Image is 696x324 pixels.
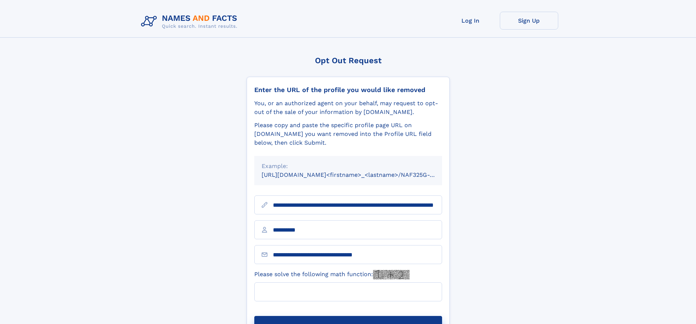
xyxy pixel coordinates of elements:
[254,86,442,94] div: Enter the URL of the profile you would like removed
[500,12,558,30] a: Sign Up
[262,171,456,178] small: [URL][DOMAIN_NAME]<firstname>_<lastname>/NAF325G-xxxxxxxx
[254,121,442,147] div: Please copy and paste the specific profile page URL on [DOMAIN_NAME] you want removed into the Pr...
[254,99,442,117] div: You, or an authorized agent on your behalf, may request to opt-out of the sale of your informatio...
[262,162,435,171] div: Example:
[254,270,410,279] label: Please solve the following math function:
[247,56,450,65] div: Opt Out Request
[441,12,500,30] a: Log In
[138,12,243,31] img: Logo Names and Facts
